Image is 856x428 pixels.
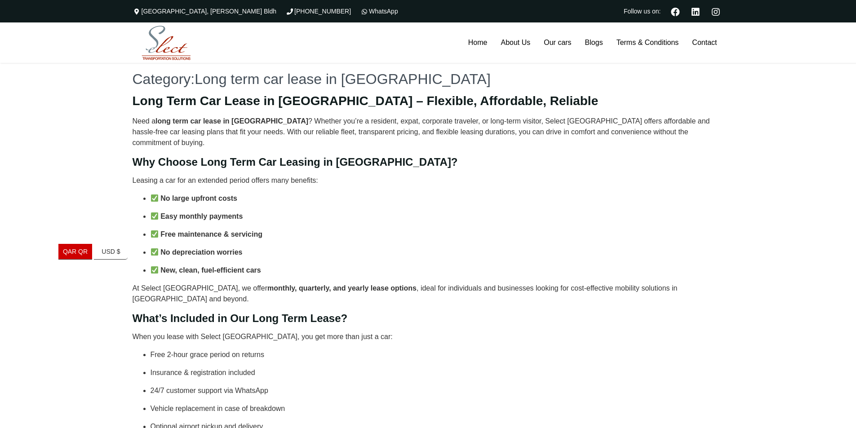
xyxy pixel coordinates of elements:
[151,385,724,396] p: 24/7 customer support via WhatsApp
[133,331,724,342] p: When you lease with Select [GEOGRAPHIC_DATA], you get more than just a car:
[151,266,158,274] img: ✅
[610,22,686,63] a: Terms & Conditions
[461,22,494,63] a: Home
[195,71,491,87] span: Long term car lease in [GEOGRAPHIC_DATA]
[494,22,537,63] a: About Us
[578,22,610,63] a: Blogs
[151,367,724,378] p: Insurance & registration included
[160,212,243,220] strong: Easy monthly payments
[285,8,351,15] a: [PHONE_NUMBER]
[135,24,198,62] img: Select Rent a Car
[160,266,261,274] strong: New, clean, fuel-efficient cars
[151,194,158,202] img: ✅
[133,283,724,304] p: At Select [GEOGRAPHIC_DATA], we offer , ideal for individuals and businesses looking for cost-eff...
[160,248,242,256] strong: No depreciation worries
[688,6,704,16] a: Linkedin
[360,8,398,15] a: WhatsApp
[151,248,158,256] img: ✅
[151,230,158,238] img: ✅
[133,72,724,86] h1: Category:
[133,312,348,324] strong: What’s Included in Our Long Term Lease?
[667,6,683,16] a: Facebook
[133,94,599,108] strong: Long Term Car Lease in [GEOGRAPHIC_DATA] – Flexible, Affordable, Reliable
[151,349,724,360] p: Free 2-hour grace period on returns
[94,244,128,260] a: USD $
[685,22,723,63] a: Contact
[58,244,92,260] a: QAR QR
[537,22,578,63] a: Our cars
[151,403,724,414] p: Vehicle replacement in case of breakdown
[160,194,237,202] strong: No large upfront costs
[133,116,724,148] p: Need a ? Whether you’re a resident, expat, corporate traveler, or long-term visitor, Select [GEOG...
[133,175,724,186] p: Leasing a car for an extended period offers many benefits:
[267,284,417,292] strong: monthly, quarterly, and yearly lease options
[160,230,262,238] strong: Free maintenance & servicing
[155,117,308,125] strong: long term car lease in [GEOGRAPHIC_DATA]
[133,156,458,168] strong: Why Choose Long Term Car Leasing in [GEOGRAPHIC_DATA]?
[708,6,724,16] a: Instagram
[151,212,158,220] img: ✅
